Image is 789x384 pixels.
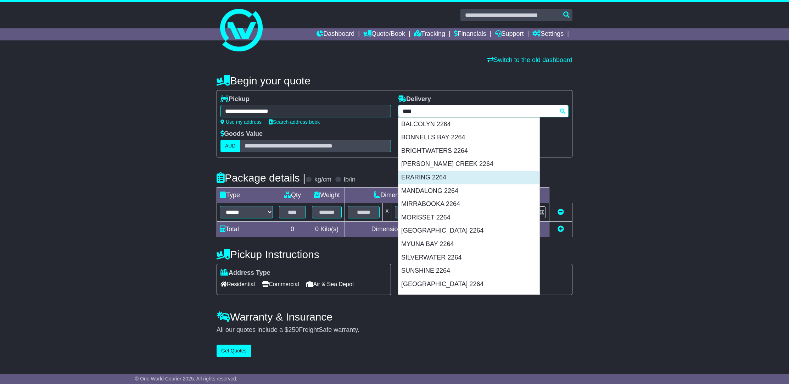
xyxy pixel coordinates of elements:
div: SILVERWATER 2264 [398,251,539,265]
a: Financials [454,28,486,40]
td: x [382,203,392,222]
div: BONNELLS BAY 2264 [398,131,539,144]
a: Switch to the old dashboard [487,56,572,63]
h4: Pickup Instructions [217,249,391,260]
div: [GEOGRAPHIC_DATA] 2264 [398,278,539,291]
div: SUNSHINE 2264 [398,264,539,278]
a: Use my address [220,119,262,125]
div: MIRRABOOKA 2264 [398,197,539,211]
a: Settings [532,28,564,40]
h4: Warranty & Insurance [217,311,572,323]
a: Add new item [558,226,564,233]
td: Kilo(s) [309,222,345,237]
label: Pickup [220,95,250,103]
span: Commercial [262,279,299,290]
div: ERARING 2264 [398,171,539,184]
div: MORISSET 2264 [398,211,539,224]
td: Type [217,188,276,203]
label: Delivery [398,95,431,103]
span: © One World Courier 2025. All rights reserved. [135,376,237,382]
button: Get Quotes [217,345,251,357]
label: kg/cm [314,176,331,184]
a: Tracking [414,28,445,40]
td: Qty [276,188,309,203]
td: Weight [309,188,345,203]
td: Dimensions in Centimetre(s) [345,222,476,237]
span: Residential [220,279,255,290]
span: 0 [315,226,319,233]
h4: Begin your quote [217,75,572,87]
td: 0 [276,222,309,237]
a: Remove this item [558,208,564,216]
div: All our quotes include a $ FreightSafe warranty. [217,326,572,334]
label: Address Type [220,269,270,277]
div: BRIGHTWATERS 2264 [398,144,539,158]
div: BALCOLYN 2264 [398,118,539,131]
div: [GEOGRAPHIC_DATA] 2264 [398,291,539,304]
a: Search address book [269,119,320,125]
typeahead: Please provide city [398,105,569,117]
label: lb/in [344,176,356,184]
h4: Package details | [217,172,306,184]
td: Total [217,222,276,237]
div: [PERSON_NAME] CREEK 2264 [398,157,539,171]
a: Dashboard [317,28,354,40]
label: AUD [220,140,240,152]
span: 250 [288,326,299,333]
span: Air & Sea Depot [306,279,354,290]
div: [GEOGRAPHIC_DATA] 2264 [398,224,539,238]
div: MYUNA BAY 2264 [398,238,539,251]
td: Dimensions (L x W x H) [345,188,476,203]
label: Goods Value [220,130,263,138]
div: MANDALONG 2264 [398,184,539,198]
a: Quote/Book [363,28,405,40]
a: Support [495,28,524,40]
